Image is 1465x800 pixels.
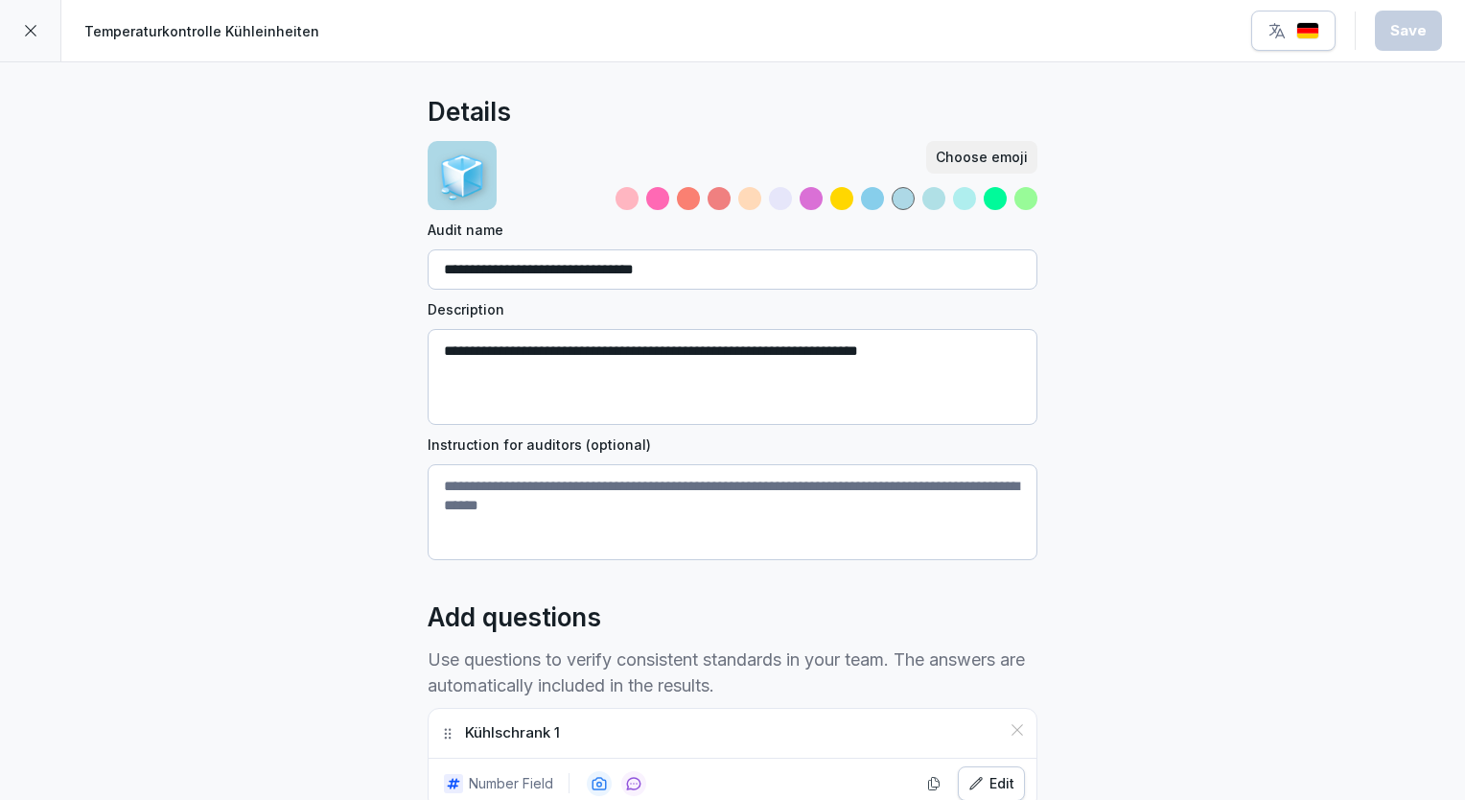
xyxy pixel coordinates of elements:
[1296,22,1319,40] img: de.svg
[968,773,1014,794] div: Edit
[936,147,1028,168] div: Choose emoji
[428,599,601,637] h2: Add questions
[428,299,1037,319] label: Description
[84,21,319,41] p: Temperaturkontrolle Kühleinheiten
[465,722,560,744] p: Kühlschrank 1
[1390,20,1427,41] div: Save
[428,435,1037,455] label: Instruction for auditors (optional)
[428,647,1037,698] p: Use questions to verify consistent standards in your team. The answers are automatically included...
[926,141,1037,174] button: Choose emoji
[1375,11,1442,51] button: Save
[428,93,511,131] h2: Details
[428,220,1037,240] label: Audit name
[437,146,487,206] p: 🧊
[469,773,553,793] p: Number Field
